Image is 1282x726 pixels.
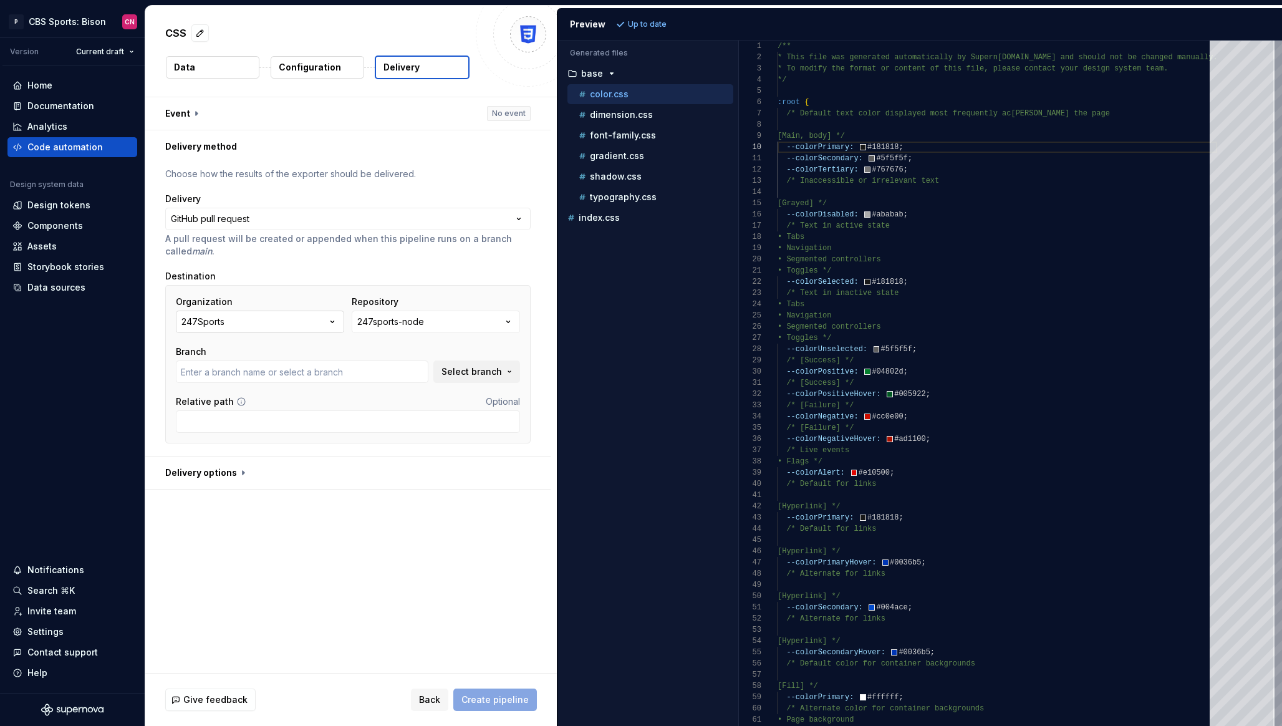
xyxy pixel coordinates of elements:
[181,316,224,328] div: 247Sports
[165,233,531,258] p: A pull request will be created or appended when this pipeline runs on a branch called .
[739,624,761,636] div: 53
[590,172,642,181] p: shadow.css
[27,240,57,253] div: Assets
[739,265,761,276] div: 21
[27,261,104,273] div: Storybook stories
[739,613,761,624] div: 52
[930,648,934,657] span: ;
[786,569,885,578] span: /* Alternate for links
[739,669,761,680] div: 57
[165,26,186,41] p: CSS
[778,502,841,511] span: [Hyperlink] */
[176,361,428,383] input: Enter a branch name or select a branch
[27,584,75,597] div: Search ⌘K
[894,435,925,443] span: #ad1100
[486,396,520,407] span: Optional
[786,165,858,174] span: --colorTertiary:
[739,344,761,355] div: 28
[271,56,364,79] button: Configuration
[7,278,137,298] a: Data sources
[352,311,520,333] button: 247sports-node
[739,535,761,546] div: 45
[7,601,137,621] a: Invite team
[739,276,761,288] div: 22
[778,592,841,601] span: [Hyperlink] */
[786,412,858,421] span: --colorNegative:
[739,389,761,400] div: 32
[739,501,761,512] div: 42
[739,467,761,478] div: 39
[786,603,862,612] span: --colorSecondary:
[419,694,440,706] span: Back
[778,547,841,556] span: [Hyperlink] */
[174,61,195,74] p: Data
[176,346,206,358] label: Branch
[739,456,761,467] div: 38
[739,209,761,220] div: 16
[739,355,761,366] div: 29
[899,648,930,657] span: #0036b5
[778,233,804,241] span: • Tabs
[739,478,761,490] div: 40
[590,130,656,140] p: font-family.css
[786,177,939,185] span: /* Inaccessible or irrelevant text
[739,422,761,433] div: 35
[570,18,605,31] div: Preview
[739,119,761,130] div: 8
[562,67,733,80] button: base
[739,74,761,85] div: 4
[441,365,502,378] span: Select branch
[786,390,880,399] span: --colorPositiveHover:
[176,395,234,408] label: Relative path
[27,120,67,133] div: Analytics
[899,513,903,522] span: ;
[867,513,899,522] span: #181818
[778,244,831,253] span: • Navigation
[786,693,854,702] span: --colorPrimary:
[739,703,761,714] div: 60
[786,278,858,286] span: --colorSelected:
[778,322,881,331] span: • Segmented controllers
[7,257,137,277] a: Storybook stories
[562,211,733,225] button: index.css
[567,190,733,204] button: typography.css
[778,266,831,275] span: • Toggles */
[739,400,761,411] div: 33
[739,602,761,613] div: 51
[739,411,761,422] div: 34
[899,143,903,152] span: ;
[899,693,903,702] span: ;
[786,401,854,410] span: /* [Failure] */
[786,345,867,354] span: --colorUnselected:
[921,558,925,567] span: ;
[907,603,912,612] span: ;
[786,704,984,713] span: /* Alternate color for container backgrounds
[997,53,1217,62] span: [DOMAIN_NAME] and should not be changed manually.
[739,288,761,299] div: 23
[739,41,761,52] div: 1
[411,689,448,711] button: Back
[890,558,921,567] span: #0036b5
[786,558,876,567] span: --colorPrimaryHover:
[903,210,907,219] span: ;
[778,457,822,466] span: • Flags */
[567,87,733,101] button: color.css
[739,175,761,186] div: 13
[739,321,761,332] div: 26
[590,110,653,120] p: dimension.css
[7,137,137,157] a: Code automation
[41,704,104,716] svg: Supernova Logo
[778,300,804,309] span: • Tabs
[786,468,845,477] span: --colorAlert:
[872,278,903,286] span: #181818
[7,236,137,256] a: Assets
[739,490,761,501] div: 41
[907,154,912,163] span: ;
[786,480,876,488] span: /* Default for links
[786,379,854,387] span: /* [Success] */
[739,243,761,254] div: 19
[997,64,1168,73] span: lease contact your design system team.
[7,96,137,116] a: Documentation
[165,270,216,283] label: Destination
